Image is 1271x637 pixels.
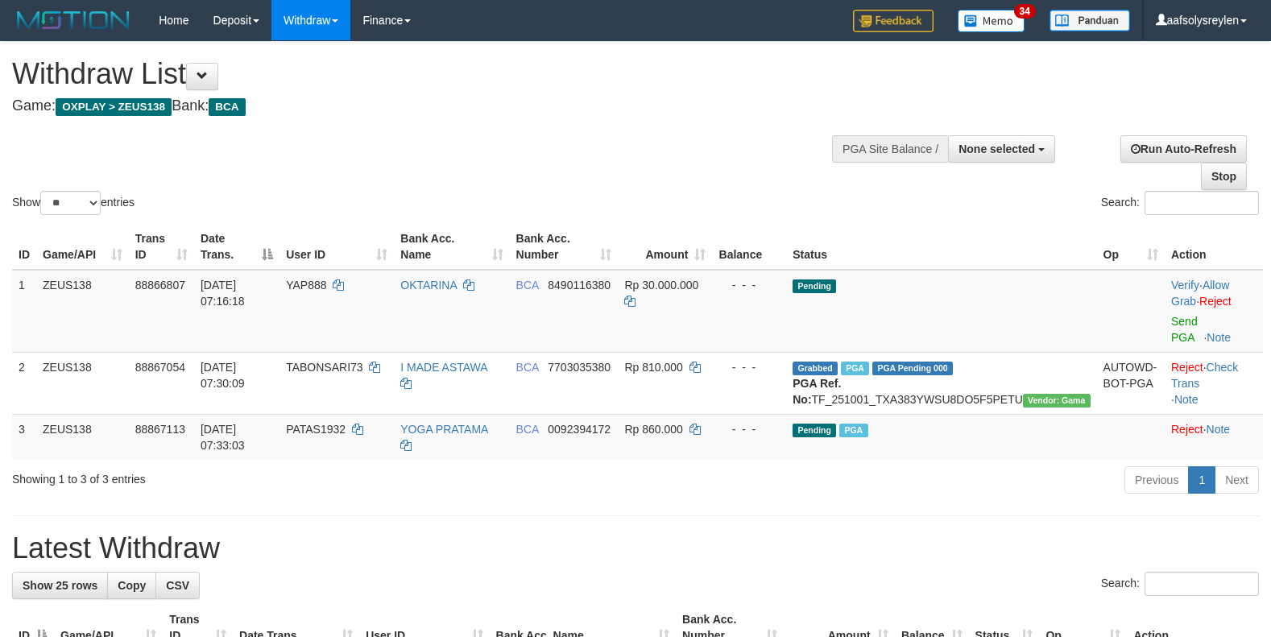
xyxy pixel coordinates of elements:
[958,143,1035,155] span: None selected
[548,423,611,436] span: Copy 0092394172 to clipboard
[36,414,129,460] td: ZEUS138
[129,224,194,270] th: Trans ID: activate to sort column ascending
[1171,361,1238,390] a: Check Trans
[839,424,867,437] span: Marked by aafsreyleap
[793,424,836,437] span: Pending
[36,352,129,414] td: ZEUS138
[118,579,146,592] span: Copy
[12,414,36,460] td: 3
[1174,393,1199,406] a: Note
[1165,414,1263,460] td: ·
[516,361,539,374] span: BCA
[786,224,1096,270] th: Status
[56,98,172,116] span: OXPLAY > ZEUS138
[712,224,786,270] th: Balance
[400,423,487,436] a: YOGA PRATAMA
[12,572,108,599] a: Show 25 rows
[718,359,780,375] div: - - -
[135,279,185,292] span: 88866807
[12,532,1259,565] h1: Latest Withdraw
[1097,352,1165,414] td: AUTOWD-BOT-PGA
[1207,423,1231,436] a: Note
[1201,163,1247,190] a: Stop
[1050,10,1130,31] img: panduan.png
[201,361,245,390] span: [DATE] 07:30:09
[1165,224,1263,270] th: Action
[23,579,97,592] span: Show 25 rows
[948,135,1055,163] button: None selected
[135,361,185,374] span: 88867054
[1145,191,1259,215] input: Search:
[793,279,836,293] span: Pending
[12,352,36,414] td: 2
[624,361,682,374] span: Rp 810.000
[394,224,509,270] th: Bank Acc. Name: activate to sort column ascending
[1014,4,1036,19] span: 34
[286,361,362,374] span: TABONSARI73
[166,579,189,592] span: CSV
[510,224,619,270] th: Bank Acc. Number: activate to sort column ascending
[1023,394,1091,407] span: Vendor URL: https://trx31.1velocity.biz
[36,270,129,353] td: ZEUS138
[793,377,841,406] b: PGA Ref. No:
[853,10,934,32] img: Feedback.jpg
[12,270,36,353] td: 1
[400,361,487,374] a: I MADE ASTAWA
[1145,572,1259,596] input: Search:
[718,421,780,437] div: - - -
[1101,572,1259,596] label: Search:
[107,572,156,599] a: Copy
[624,279,698,292] span: Rp 30.000.000
[40,191,101,215] select: Showentries
[36,224,129,270] th: Game/API: activate to sort column ascending
[786,352,1096,414] td: TF_251001_TXA383YWSU8DO5F5PETU
[1171,423,1203,436] a: Reject
[624,423,682,436] span: Rp 860.000
[1171,279,1229,308] span: ·
[1171,361,1203,374] a: Reject
[1199,295,1232,308] a: Reject
[12,8,135,32] img: MOTION_logo.png
[1188,466,1215,494] a: 1
[1124,466,1189,494] a: Previous
[12,465,518,487] div: Showing 1 to 3 of 3 entries
[209,98,245,116] span: BCA
[1207,331,1231,344] a: Note
[1215,466,1259,494] a: Next
[958,10,1025,32] img: Button%20Memo.svg
[832,135,948,163] div: PGA Site Balance /
[1171,315,1198,344] a: Send PGA
[286,279,326,292] span: YAP888
[1171,279,1199,292] a: Verify
[1165,352,1263,414] td: · ·
[155,572,200,599] a: CSV
[279,224,394,270] th: User ID: activate to sort column ascending
[135,423,185,436] span: 88867113
[516,279,539,292] span: BCA
[618,224,712,270] th: Amount: activate to sort column ascending
[201,423,245,452] span: [DATE] 07:33:03
[201,279,245,308] span: [DATE] 07:16:18
[718,277,780,293] div: - - -
[1165,270,1263,353] td: · ·
[548,279,611,292] span: Copy 8490116380 to clipboard
[793,362,838,375] span: Grabbed
[872,362,953,375] span: PGA Pending
[286,423,346,436] span: PATAS1932
[548,361,611,374] span: Copy 7703035380 to clipboard
[12,191,135,215] label: Show entries
[1097,224,1165,270] th: Op: activate to sort column ascending
[841,362,869,375] span: Marked by aafsreyleap
[516,423,539,436] span: BCA
[1171,279,1229,308] a: Allow Grab
[12,58,831,90] h1: Withdraw List
[194,224,279,270] th: Date Trans.: activate to sort column descending
[1120,135,1247,163] a: Run Auto-Refresh
[400,279,457,292] a: OKTARINA
[12,224,36,270] th: ID
[12,98,831,114] h4: Game: Bank:
[1101,191,1259,215] label: Search:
